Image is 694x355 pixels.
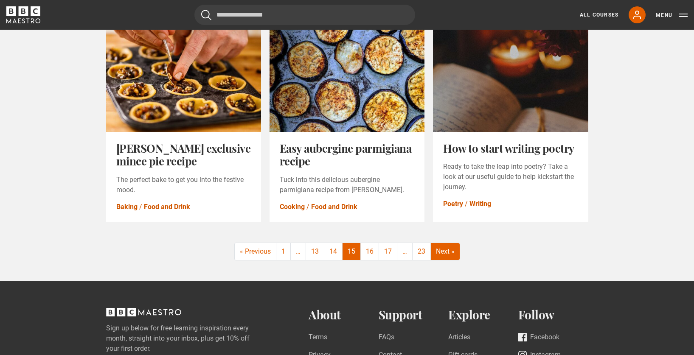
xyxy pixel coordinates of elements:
[518,308,588,322] h2: Follow
[235,243,276,260] a: « Previous
[6,6,40,23] svg: BBC Maestro
[431,243,460,260] a: Next »
[276,243,291,260] a: 1
[413,243,431,260] a: 23
[448,308,518,322] h2: Explore
[448,332,470,344] a: Articles
[311,202,357,212] a: Food and Drink
[379,308,449,322] h2: Support
[280,141,412,168] a: Easy aubergine parmigiana recipe
[397,243,413,260] span: …
[656,11,688,20] button: Toggle navigation
[116,202,138,212] a: Baking
[106,311,181,319] a: BBC Maestro, back to top
[379,243,397,260] a: 17
[309,308,379,322] h2: About
[306,243,324,260] a: 13
[234,243,460,260] nav: Posts
[443,199,463,209] a: Poetry
[518,332,559,344] a: Facebook
[580,11,618,19] a: All Courses
[361,243,379,260] a: 16
[291,243,306,260] span: …
[309,332,327,344] a: Terms
[443,141,575,156] a: How to start writing poetry
[116,141,251,168] a: [PERSON_NAME] exclusive mince pie recipe
[194,5,415,25] input: Search
[106,308,181,316] svg: BBC Maestro, back to top
[106,323,275,354] label: Sign up below for free learning inspiration every month, straight into your inbox, plus get 10% o...
[343,243,361,260] span: 15
[201,10,211,20] button: Submit the search query
[280,202,305,212] a: Cooking
[379,332,394,344] a: FAQs
[144,202,190,212] a: Food and Drink
[469,199,491,209] a: Writing
[324,243,343,260] a: 14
